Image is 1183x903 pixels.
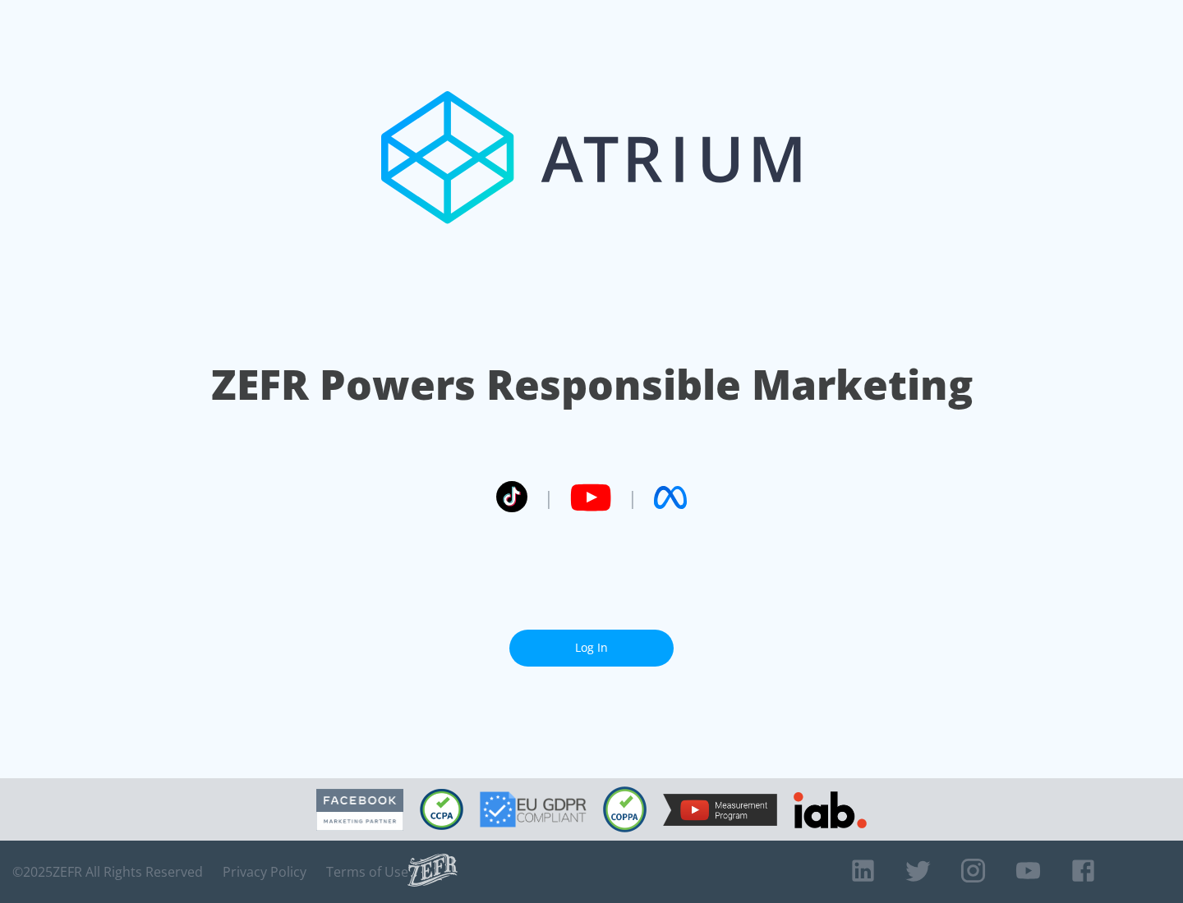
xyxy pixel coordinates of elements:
img: Facebook Marketing Partner [316,789,403,831]
img: YouTube Measurement Program [663,794,777,826]
span: | [628,485,638,510]
a: Log In [509,630,674,667]
img: COPPA Compliant [603,786,647,832]
a: Privacy Policy [223,864,306,880]
a: Terms of Use [326,864,408,880]
span: © 2025 ZEFR All Rights Reserved [12,864,203,880]
img: CCPA Compliant [420,789,463,830]
img: IAB [794,791,867,828]
img: GDPR Compliant [480,791,587,827]
span: | [544,485,554,510]
h1: ZEFR Powers Responsible Marketing [211,356,973,413]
